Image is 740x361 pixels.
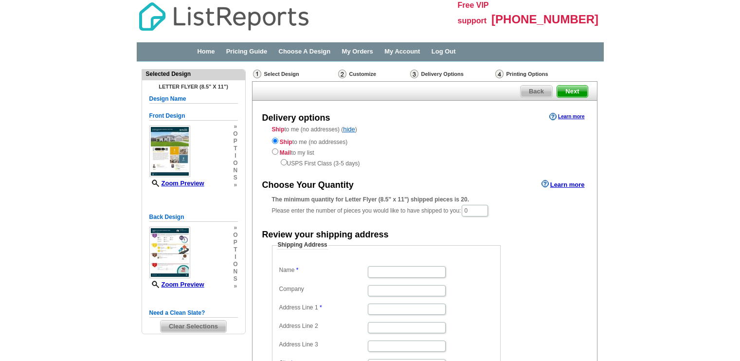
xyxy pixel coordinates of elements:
[233,130,237,138] span: o
[233,145,237,152] span: t
[233,138,237,145] span: p
[279,322,367,330] label: Address Line 2
[337,69,409,79] div: Customize
[149,227,190,278] img: small-thumb.jpg
[149,84,238,90] h4: Letter Flyer (8.5" x 11")
[253,70,261,78] img: Select Design
[280,139,292,145] strong: Ship
[262,179,354,192] div: Choose Your Quantity
[541,180,585,188] a: Learn more
[233,253,237,261] span: i
[149,213,238,222] h5: Back Design
[491,13,598,26] span: [PHONE_NUMBER]
[458,1,489,25] span: Free VIP support
[262,229,389,241] div: Review your shipping address
[226,48,268,55] a: Pricing Guide
[272,126,285,133] strong: Ship
[279,285,367,293] label: Company
[253,125,597,168] div: to me (no addresses) ( )
[272,195,578,204] div: The minimum quantity for Letter Flyer (8.5" x 11") shipped pieces is 20.
[233,261,237,268] span: o
[149,180,204,187] a: Zoom Preview
[233,181,237,189] span: »
[432,48,456,55] a: Log Out
[233,232,237,239] span: o
[338,70,346,78] img: Customize
[233,123,237,130] span: »
[549,113,584,121] a: Learn more
[233,246,237,253] span: t
[343,126,355,133] a: hide
[233,224,237,232] span: »
[233,268,237,275] span: n
[233,152,237,160] span: i
[521,86,552,97] span: Back
[233,160,237,167] span: o
[280,149,291,156] strong: Mail
[520,85,553,98] a: Back
[197,48,215,55] a: Home
[149,94,238,104] h5: Design Name
[142,70,245,78] div: Selected Design
[233,283,237,290] span: »
[233,239,237,246] span: p
[279,266,367,274] label: Name
[495,70,504,78] img: Printing Options & Summary
[279,304,367,312] label: Address Line 1
[149,126,190,177] img: small-thumb.jpg
[272,195,578,217] div: Please enter the number of pieces you would like to have shipped to you:
[384,48,420,55] a: My Account
[279,48,331,55] a: Choose A Design
[233,275,237,283] span: s
[149,308,238,318] h5: Need a Clean Slate?
[149,111,238,121] h5: Front Design
[233,167,237,174] span: n
[557,86,587,97] span: Next
[409,69,494,81] div: Delivery Options
[494,69,581,79] div: Printing Options
[161,321,226,332] span: Clear Selections
[272,157,578,168] div: USPS First Class (3-5 days)
[233,174,237,181] span: s
[410,70,418,78] img: Delivery Options
[149,281,204,288] a: Zoom Preview
[272,136,578,168] div: to me (no addresses) to my list
[262,112,330,125] div: Delivery options
[252,69,337,81] div: Select Design
[342,48,373,55] a: My Orders
[277,241,328,250] legend: Shipping Address
[279,341,367,349] label: Address Line 3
